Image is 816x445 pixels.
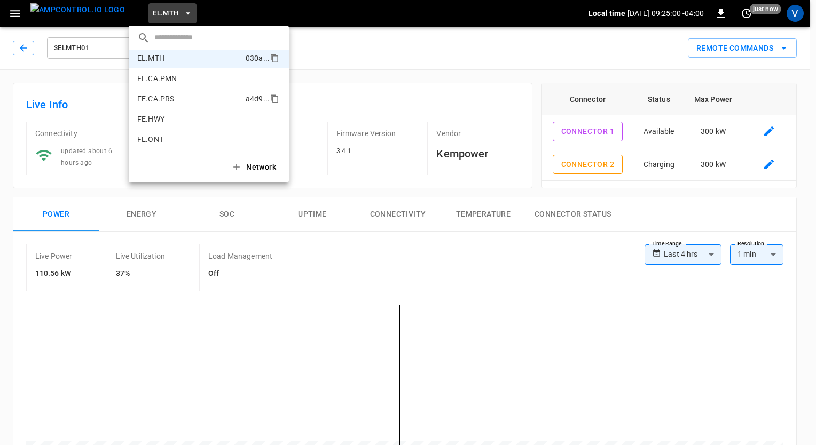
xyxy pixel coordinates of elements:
p: EL.MTH [137,53,241,63]
p: FE.CA.PMN [137,73,241,84]
p: FE.CA.PRS [137,93,241,104]
div: copy [269,52,281,65]
p: FE.ONT [137,134,241,145]
div: copy [269,92,281,105]
p: FE.HWY [137,114,242,124]
button: Network [225,156,285,178]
